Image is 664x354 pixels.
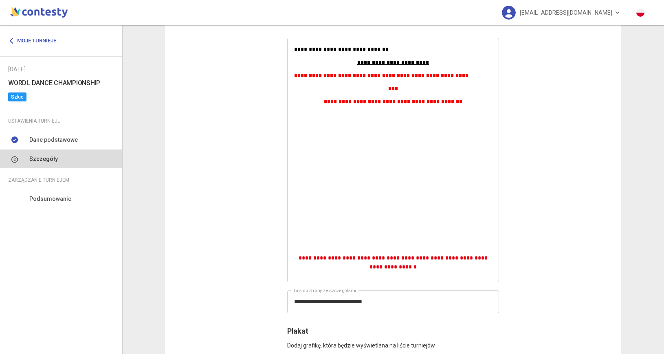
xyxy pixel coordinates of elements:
[8,65,114,74] div: [DATE]
[287,327,308,335] span: Plakat
[29,135,78,144] span: Dane podstawowe
[8,78,114,88] h6: WORDL DANCE CHAMPIONSHIP
[8,176,69,185] span: Zarządzanie turniejem
[520,4,612,21] span: [EMAIL_ADDRESS][DOMAIN_NAME]
[11,156,18,163] img: number-2
[29,194,71,203] span: Podsumowanie
[8,117,114,125] div: Ustawienia turnieju
[8,92,26,101] span: Szkic
[287,337,499,350] p: Dodaj grafikę, która będzie wyświetlana na liście turniejów
[8,33,62,48] a: Moje turnieje
[29,154,58,163] span: Szczegóły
